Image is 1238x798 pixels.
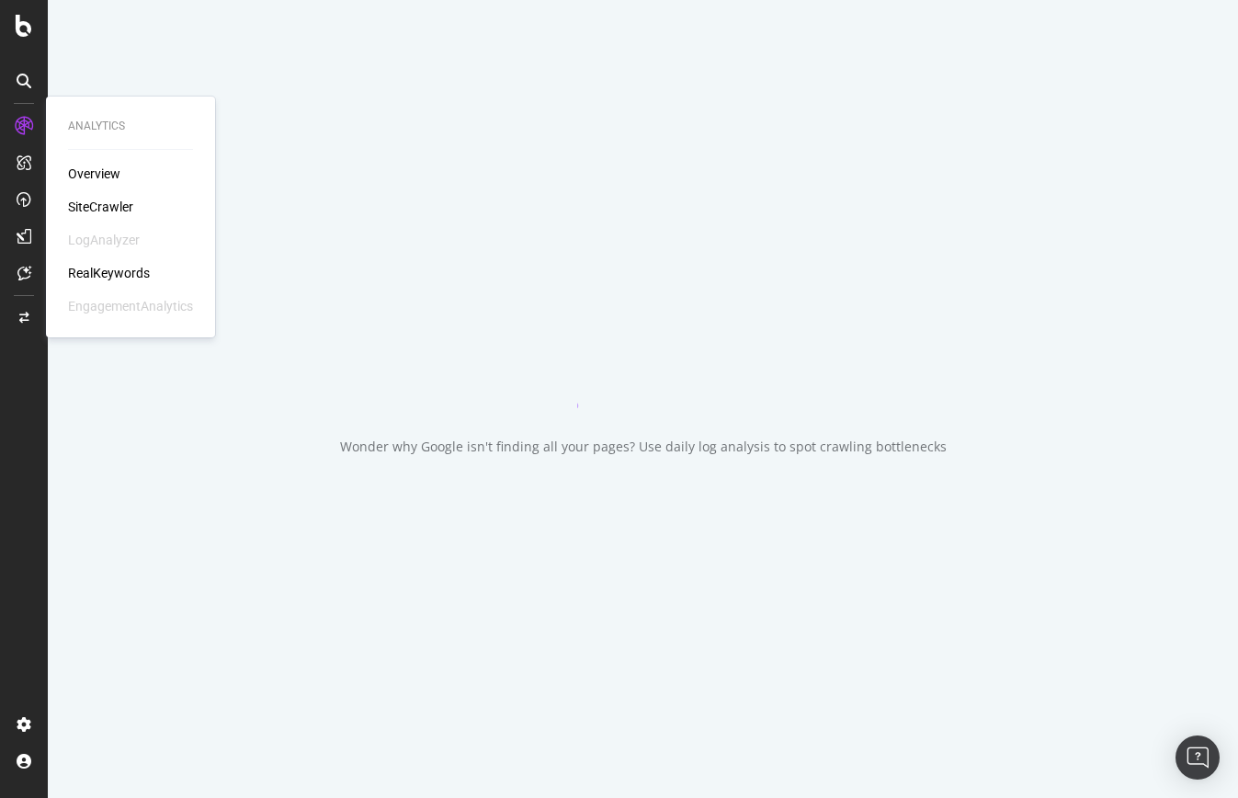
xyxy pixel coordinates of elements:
[68,119,193,134] div: Analytics
[68,198,133,216] a: SiteCrawler
[577,342,710,408] div: animation
[1176,735,1220,780] div: Open Intercom Messenger
[68,231,140,249] div: LogAnalyzer
[68,297,193,315] div: EngagementAnalytics
[340,438,947,456] div: Wonder why Google isn't finding all your pages? Use daily log analysis to spot crawling bottlenecks
[68,165,120,183] a: Overview
[68,264,150,282] a: RealKeywords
